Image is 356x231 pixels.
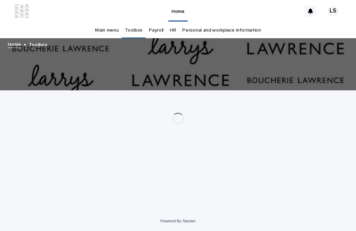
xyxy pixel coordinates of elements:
a: Toolbox [125,22,143,39]
a: Main menu [95,22,119,39]
a: Powered By Stacker [160,219,195,223]
div: LS [327,6,339,17]
a: Personal and workplace information [182,22,261,39]
img: ZpJWbK78RmCi9E4bZOpa [14,4,30,18]
a: Payroll [149,22,163,39]
p: Toolbox [29,40,47,48]
a: Home [8,40,21,48]
a: HR [170,22,176,39]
